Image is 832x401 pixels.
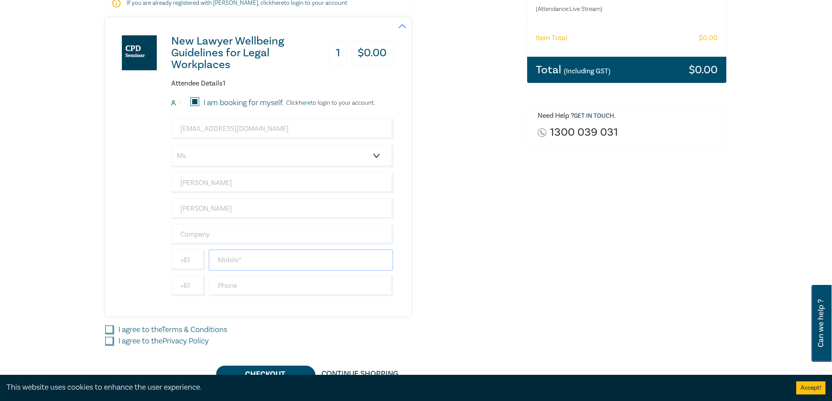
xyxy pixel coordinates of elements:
[7,382,783,393] div: This website uses cookies to enhance the user experience.
[536,34,567,42] h6: Item Total
[216,366,314,382] button: Checkout
[171,275,205,296] input: +61
[162,325,227,335] a: Terms & Conditions
[699,34,718,42] h6: $ 0.00
[536,5,683,14] small: (Attendance: Live Stream )
[209,275,394,296] input: Phone
[209,250,394,271] input: Mobile*
[118,324,227,336] label: I agree to the
[171,79,394,88] h6: Attendee Details 1
[574,112,614,120] a: Get in touch
[550,127,618,138] a: 1300 039 031
[284,99,375,106] p: Click to login to your account.
[796,381,825,394] button: Accept cookies
[314,366,405,382] a: Continue Shopping
[689,64,718,75] h3: $ 0.00
[536,64,611,75] h3: Total
[171,250,205,271] input: +61
[204,97,284,109] label: I am booking for myself.
[122,35,157,70] img: New Lawyer Wellbeing Guidelines for Legal Workplaces
[351,41,394,65] h3: $ 0.00
[299,99,311,107] a: here
[171,35,315,71] h3: New Lawyer Wellbeing Guidelines for Legal Workplaces
[118,336,209,347] label: I agree to the
[538,112,720,120] h6: Need Help ? .
[171,118,394,139] input: Attendee Email*
[171,172,394,193] input: First Name*
[329,41,347,65] h3: 1
[817,290,825,356] span: Can we help ?
[564,67,611,75] small: (Including GST)
[171,224,394,245] input: Company
[179,100,180,106] small: 1
[171,198,394,219] input: Last Name*
[162,336,209,346] a: Privacy Policy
